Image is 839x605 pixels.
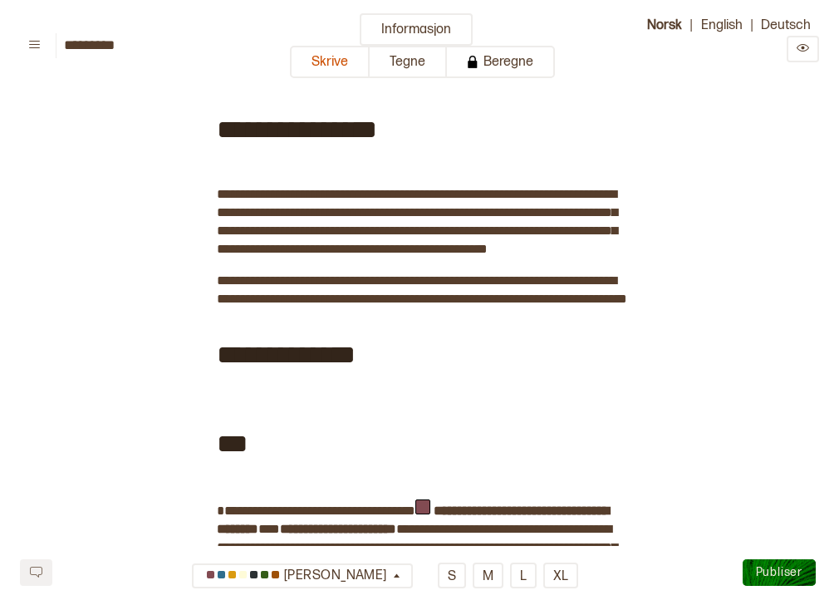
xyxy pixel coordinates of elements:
[797,42,809,54] svg: Preview
[639,13,690,36] button: Norsk
[693,13,751,36] button: English
[447,46,555,78] button: Beregne
[360,13,473,46] button: Informasjon
[510,563,537,588] button: L
[743,559,816,586] button: Publiser
[756,565,802,579] span: Publiser
[290,46,370,78] button: Skrive
[473,563,503,588] button: M
[787,36,819,62] button: Preview
[787,42,819,58] a: Preview
[615,13,819,78] div: | |
[370,46,447,78] button: Tegne
[753,13,819,36] button: Deutsch
[543,563,578,588] button: XL
[438,563,466,588] button: S
[202,563,390,590] div: [PERSON_NAME]
[192,563,413,588] button: [PERSON_NAME]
